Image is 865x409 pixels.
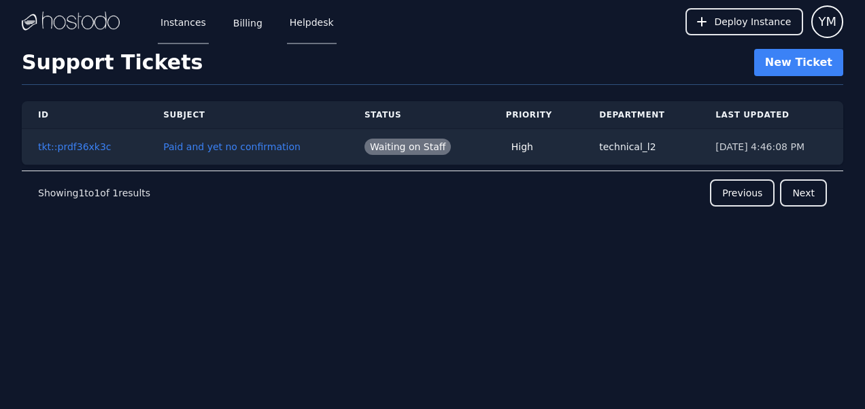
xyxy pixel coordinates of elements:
img: Logo [22,12,120,32]
span: 1 [78,188,84,198]
button: User menu [811,5,843,38]
button: Paid and yet no confirmation [163,140,301,154]
nav: Pagination [22,171,843,215]
span: Waiting on Staff [364,139,452,155]
div: [DATE] 4:46:08 PM [715,140,827,154]
th: Priority [490,101,583,129]
span: Deploy Instance [714,15,791,29]
button: Previous [710,179,775,207]
th: Status [348,101,490,129]
th: Last Updated [699,101,843,129]
button: Deploy Instance [685,8,803,35]
span: 1 [94,188,100,198]
span: 1 [112,188,118,198]
th: ID [22,101,147,129]
button: Next [780,179,827,207]
div: technical_l2 [599,140,683,154]
th: Subject [147,101,348,129]
span: High [506,139,539,155]
button: New Ticket [754,49,843,76]
p: Showing to of results [38,186,150,200]
button: tkt::prdf36xk3c [38,140,112,154]
h1: Support Tickets [22,50,203,75]
span: YM [818,12,836,31]
th: Department [583,101,699,129]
